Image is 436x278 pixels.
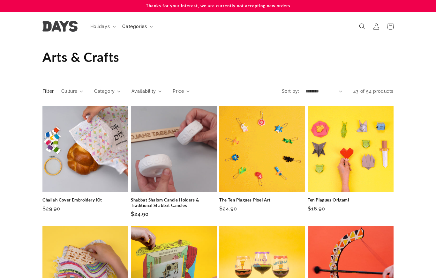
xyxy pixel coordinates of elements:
summary: Availability (0 selected) [132,88,162,95]
a: Challah Cover Embroidery Kit [42,197,128,203]
label: Sort by: [282,89,299,94]
span: Categories [122,24,147,29]
summary: Price [173,88,190,95]
h1: Arts & Crafts [42,49,394,65]
summary: Category (0 selected) [94,88,120,95]
span: 43 of 54 products [353,89,394,94]
span: Holidays [90,24,110,29]
summary: Holidays [86,20,119,33]
span: Category [94,88,115,95]
summary: Culture (0 selected) [61,88,83,95]
img: Days United [42,21,78,32]
summary: Categories [118,20,155,33]
a: Shabbat Shalom Candle Holders & Traditional Shabbat Candles [131,197,217,208]
span: Price [173,88,184,95]
a: Ten Plagues Origami [308,197,394,203]
h2: Filter: [42,88,55,95]
span: Availability [132,88,156,95]
a: The Ten Plagues Pixel Art [219,197,305,203]
span: Culture [61,88,78,95]
summary: Search [355,19,369,33]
